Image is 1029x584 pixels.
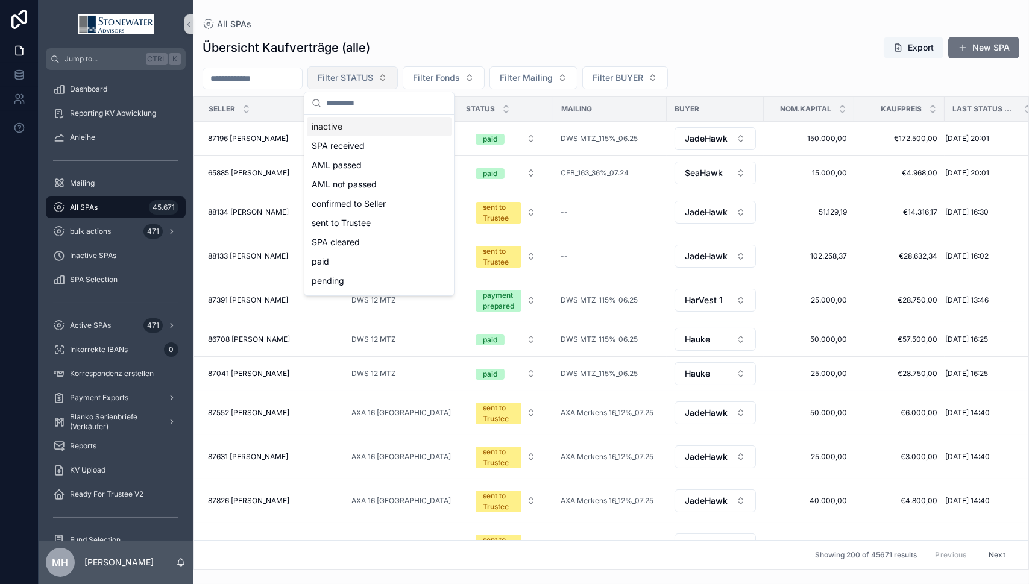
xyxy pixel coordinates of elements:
span: 25.000,00 [771,369,847,378]
a: Select Button [465,440,546,474]
a: Korrespondenz erstellen [46,363,186,385]
a: Inkorrekte IBANs0 [46,339,186,360]
a: Select Button [674,489,757,513]
a: All SPAs45.671 [46,196,186,218]
span: [DATE] 13:46 [945,295,989,305]
a: DWS MTZ_115%_06.25 [561,369,638,378]
a: AXA 16 [GEOGRAPHIC_DATA] [351,452,451,462]
span: DWS MTZ_115%_06.25 [561,295,638,305]
span: Inkorrekte IBANs [70,345,128,354]
span: JadeHawk [685,539,728,551]
a: Dashboard [46,78,186,100]
a: CFB_163_36%_07.24 [561,168,629,178]
a: AXA Merkens 16_12%_07.25 [561,496,659,506]
a: Active SPAs471 [46,315,186,336]
span: All SPAs [70,203,98,212]
button: Select Button [466,485,546,517]
a: €172.500,00 [861,134,937,143]
button: Select Button [466,397,546,429]
a: €3.000,00 [861,452,937,462]
a: Ready For Trustee V2 [46,483,186,505]
a: Anleihe [46,127,186,148]
span: [DATE] 20:01 [945,168,989,178]
a: 88134 [PERSON_NAME] [208,207,337,217]
span: KV Upload [70,465,105,475]
button: Select Button [466,363,546,385]
span: Dashboard [70,84,107,94]
span: €4.800,00 [861,496,937,506]
span: All SPAs [217,18,251,30]
span: 86708 [PERSON_NAME] [208,334,290,344]
a: Mailing [46,172,186,194]
a: Select Button [465,362,546,385]
button: New SPA [948,37,1019,58]
a: DWS MTZ_115%_06.25 [561,334,659,344]
a: Select Button [674,362,757,386]
span: SeaHawk [685,167,723,179]
span: [DATE] 16:02 [945,251,989,261]
span: JadeHawk [685,495,728,507]
div: AML passed [307,155,452,175]
a: Select Button [674,401,757,425]
a: Inactive SPAs [46,245,186,266]
span: 65885 [PERSON_NAME] [208,168,289,178]
span: [DATE] 20:01 [945,134,989,143]
a: [DATE] 14:40 [945,408,1025,418]
span: Ready For Trustee V2 [70,489,143,499]
a: Reporting KV Abwicklung [46,102,186,124]
span: Filter Fonds [413,72,460,84]
span: 87391 [PERSON_NAME] [208,295,288,305]
a: AXA 16 [GEOGRAPHIC_DATA] [351,496,451,506]
button: Next [980,545,1014,564]
a: €14.316,17 [861,207,937,217]
span: JadeHawk [685,451,728,463]
div: inactive [307,117,452,136]
span: AXA 16 [GEOGRAPHIC_DATA] [351,408,451,418]
span: Hauke [685,368,710,380]
span: 51.129,19 [771,207,847,217]
a: DWS MTZ_115%_06.25 [561,334,638,344]
a: 88133 [PERSON_NAME] [208,251,337,261]
a: AXA Merkens 16_12%_07.25 [561,408,659,418]
div: Suggestions [304,115,454,295]
a: Select Button [674,200,757,224]
div: payment prepared [483,290,514,312]
span: 25.000,00 [771,295,847,305]
span: 40.000,00 [771,496,847,506]
div: SPA received [307,136,452,155]
a: [DATE] 16:25 [945,334,1025,344]
a: [DATE] 14:40 [945,452,1025,462]
a: -- [561,207,659,217]
div: paid [483,168,497,179]
a: €6.000,00 [861,408,937,418]
a: AXA Merkens 16_12%_07.25 [561,452,659,462]
a: [DATE] 13:46 [945,295,1025,305]
span: JadeHawk [685,133,728,145]
a: Select Button [465,528,546,562]
span: STATUS [466,104,495,114]
div: sent to Trustee [307,213,452,233]
a: Fund Selection [46,529,186,551]
a: [DATE] 14:40 [945,496,1025,506]
a: -- [561,251,659,261]
a: SPA Selection [46,269,186,290]
span: Ctrl [146,53,168,65]
span: Inactive SPAs [70,251,116,260]
span: [DATE] 16:25 [945,369,988,378]
span: AXA Merkens 16_12%_07.25 [561,452,653,462]
span: Filter Mailing [500,72,553,84]
span: MH [52,555,69,570]
h1: Übersicht Kaufverträge (alle) [203,39,370,56]
span: JadeHawk [685,250,728,262]
a: 50.000,00 [771,408,847,418]
span: Showing 200 of 45671 results [815,550,917,560]
span: BUYER [675,104,699,114]
button: Select Button [675,362,756,385]
span: Hauke [685,333,710,345]
span: JadeHawk [685,206,728,218]
a: [DATE] 16:25 [945,369,1025,378]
